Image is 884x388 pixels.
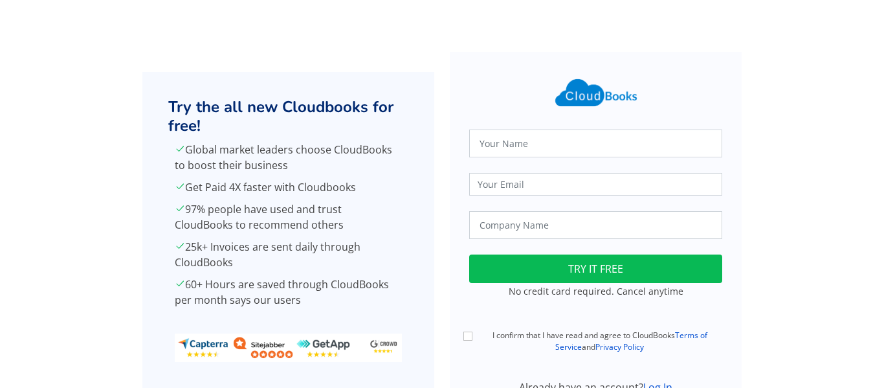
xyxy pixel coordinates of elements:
button: TRY IT FREE [469,255,722,283]
a: Privacy Policy [595,341,644,352]
label: I confirm that I have read and agree to CloudBooks and [477,330,722,353]
img: ratings_banner.png [175,334,402,362]
p: Global market leaders choose CloudBooks to boost their business [175,142,402,173]
p: 97% people have used and trust CloudBooks to recommend others [175,201,402,233]
input: Company Name [469,211,722,239]
small: No credit card required. Cancel anytime [509,285,683,297]
h2: Try the all new Cloudbooks for free! [168,98,408,135]
input: Your Email [469,173,722,196]
input: Your Name [469,130,722,157]
p: 60+ Hours are saved through CloudBooks per month says our users [175,277,402,308]
a: Terms of Service [555,330,707,352]
p: Get Paid 4X faster with Cloudbooks [175,179,402,195]
img: Cloudbooks Logo [547,71,645,114]
p: 25k+ Invoices are sent daily through CloudBooks [175,239,402,270]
